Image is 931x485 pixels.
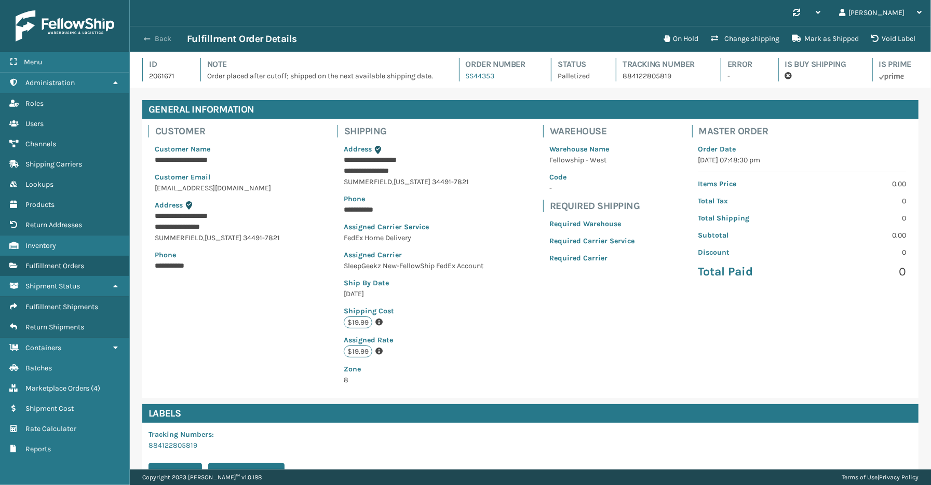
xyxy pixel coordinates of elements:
[25,282,80,290] span: Shipment Status
[25,261,84,270] span: Fulfillment Orders
[155,233,203,242] span: SUMMERFIELD
[142,469,262,485] p: Copyright 2023 [PERSON_NAME]™ v 1.0.188
[155,183,280,193] p: [EMAIL_ADDRESS][DOMAIN_NAME]
[344,250,485,260] p: Assigned Carrier
[25,384,89,393] span: Marketplace Orders
[24,58,42,66] span: Menu
[392,177,394,186] span: ,
[879,474,919,481] a: Privacy Policy
[842,469,919,485] div: |
[155,172,280,183] p: Customer Email
[25,119,44,128] span: Users
[808,230,906,241] p: 0.00
[699,125,913,137] h4: Master Order
[243,233,280,242] span: 34491-7821
[808,178,906,189] p: 0.00
[558,58,597,71] h4: Status
[698,155,907,165] p: [DATE] 07:48:30 pm
[871,35,879,42] i: VOIDLABEL
[142,404,919,423] h4: Labels
[549,144,635,155] p: Warehouse Name
[727,58,760,71] h4: Error
[25,364,52,372] span: Batches
[25,160,82,169] span: Shipping Carriers
[657,29,705,49] button: On Hold
[25,180,53,189] span: Lookups
[208,463,285,482] button: Print Packing Slip
[25,424,76,433] span: Rate Calculator
[698,144,907,155] p: Order Date
[698,247,796,258] p: Discount
[344,232,485,243] p: FedEx Home Delivery
[25,302,98,311] span: Fulfillment Shipments
[344,364,485,384] span: 8
[466,58,533,71] h4: Order Number
[549,235,635,246] p: Required Carrier Service
[549,155,635,165] p: Fellowship - West
[808,196,906,206] p: 0
[550,200,641,212] h4: Required Shipping
[808,264,906,280] p: 0
[187,33,297,45] h3: Fulfillment Order Details
[207,71,440,81] p: Order placed after cutoff; shipped on the next available shipping date.
[711,35,718,42] i: Change shipping
[705,29,786,49] button: Change shipping
[865,29,922,49] button: Void Label
[879,58,919,71] h4: Is Prime
[549,183,635,193] p: -
[432,177,469,186] span: 34491-7821
[344,177,392,186] span: SUMMERFIELD
[149,58,182,71] h4: Id
[344,221,485,232] p: Assigned Carrier Service
[91,384,100,393] span: ( 4 )
[16,10,114,41] img: logo
[149,463,202,482] button: Print Label
[149,441,197,450] a: 884122805819
[394,177,430,186] span: [US_STATE]
[25,220,82,229] span: Return Addresses
[623,58,702,71] h4: Tracking Number
[25,445,51,453] span: Reports
[139,34,187,44] button: Back
[792,35,801,42] i: Mark as Shipped
[344,125,492,137] h4: Shipping
[786,29,865,49] button: Mark as Shipped
[698,230,796,241] p: Subtotal
[842,474,878,481] a: Terms of Use
[344,364,485,375] p: Zone
[344,316,372,328] p: $19.99
[344,145,372,154] span: Address
[149,71,182,81] p: 2061671
[623,71,702,81] p: 884122805819
[344,306,485,316] p: Shipping Cost
[149,430,214,439] span: Tracking Numbers :
[785,58,854,71] h4: Is Buy Shipping
[155,250,280,260] p: Phone
[25,78,75,87] span: Administration
[549,253,635,264] p: Required Carrier
[664,35,670,42] i: On Hold
[25,323,84,331] span: Return Shipments
[727,71,760,81] p: -
[549,172,635,183] p: Code
[808,213,906,224] p: 0
[808,247,906,258] p: 0
[25,241,56,250] span: Inventory
[558,71,597,81] p: Palletized
[698,178,796,189] p: Items Price
[25,343,61,352] span: Containers
[203,233,205,242] span: ,
[155,144,280,155] p: Customer Name
[344,345,372,357] p: $19.99
[344,335,485,345] p: Assigned Rate
[550,125,641,137] h4: Warehouse
[698,196,796,206] p: Total Tax
[698,213,796,224] p: Total Shipping
[155,125,286,137] h4: Customer
[344,260,485,271] p: SleepGeekz New-FellowShip FedEx Account
[698,264,796,280] p: Total Paid
[549,218,635,229] p: Required Warehouse
[25,140,56,148] span: Channels
[25,200,55,209] span: Products
[25,99,44,108] span: Roles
